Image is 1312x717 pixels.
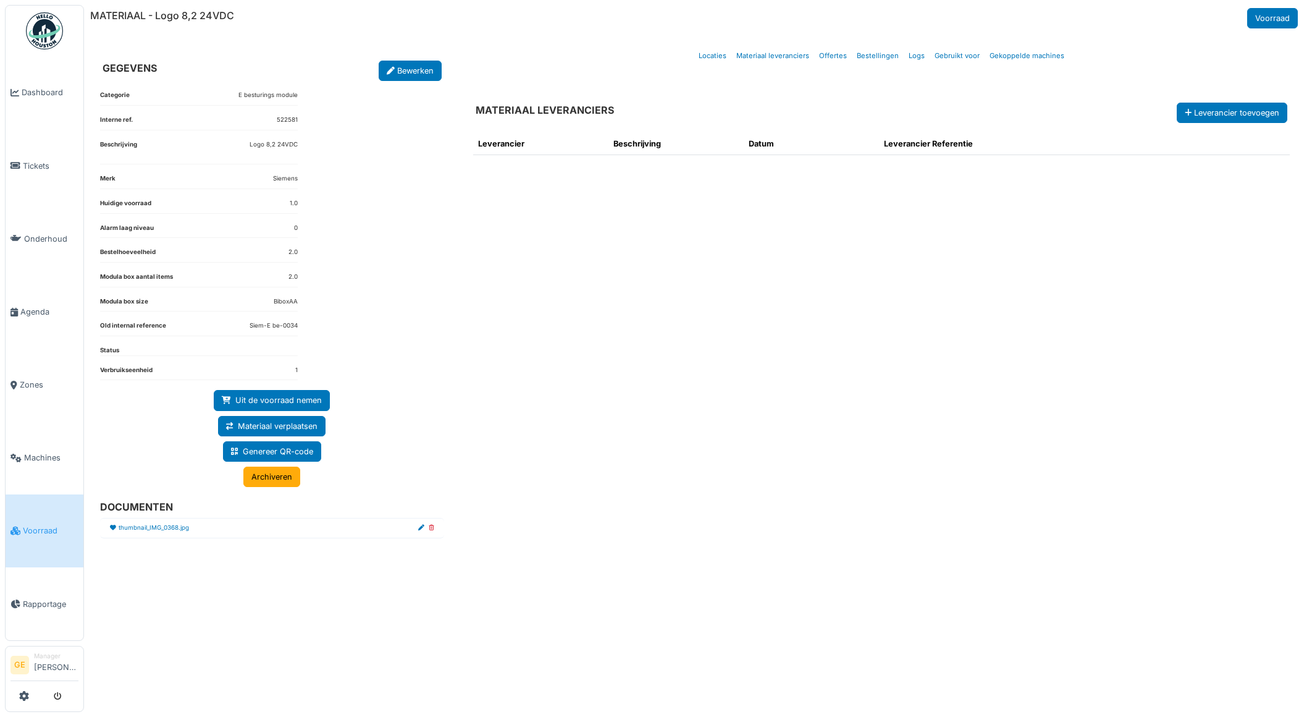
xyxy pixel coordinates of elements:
[985,41,1069,70] a: Gekoppelde machines
[294,224,298,233] dd: 0
[23,598,78,610] span: Rapportage
[731,41,814,70] a: Materiaal leveranciers
[6,275,83,348] a: Agenda
[379,61,442,81] a: Bewerken
[243,467,300,487] a: Archiveren
[473,133,608,155] th: Leverancier
[20,306,78,318] span: Agenda
[100,321,166,336] dt: Old internal reference
[238,91,298,100] dd: E besturings module
[277,116,298,125] dd: 522581
[223,441,321,462] a: Genereer QR-code
[100,297,148,312] dt: Modula box size
[26,12,63,49] img: Badge_color-CXgf-gQk.svg
[273,174,298,184] dd: Siemens
[24,452,78,464] span: Machines
[694,41,731,70] a: Locaties
[879,133,1079,155] th: Leverancier Referentie
[103,62,157,74] h6: GEGEVENS
[290,199,298,208] dd: 1.0
[100,91,130,105] dt: Categorie
[24,233,78,245] span: Onderhoud
[100,116,133,130] dt: Interne ref.
[6,349,83,422] a: Zones
[274,297,298,307] dd: BiboxAA
[90,10,234,22] h6: MATERIAAL - Logo 8,2 24VDC
[100,248,156,262] dt: Bestelhoeveelheid
[100,174,116,189] dt: Merk
[6,422,83,494] a: Machines
[100,224,154,238] dt: Alarm laag niveau
[100,346,119,355] dt: Status
[214,390,330,410] a: Uit de voorraad nemen
[23,160,78,172] span: Tickets
[11,651,78,681] a: GE Manager[PERSON_NAME]
[250,321,298,331] dd: Siem-E be-0034
[295,366,298,375] dd: 1
[23,525,78,537] span: Voorraad
[6,494,83,567] a: Voorraad
[100,140,137,164] dt: Beschrijving
[608,133,744,155] th: Beschrijving
[6,202,83,275] a: Onderhoud
[218,416,326,436] a: Materiaal verplaatsen
[100,366,153,380] dt: Verbruikseenheid
[930,41,985,70] a: Gebruikt voor
[100,501,434,513] h6: DOCUMENTEN
[6,129,83,202] a: Tickets
[288,248,298,257] dd: 2.0
[100,199,151,213] dt: Huidige voorraad
[22,87,78,98] span: Dashboard
[1247,8,1298,28] a: Voorraad
[11,656,29,674] li: GE
[744,133,879,155] th: Datum
[6,567,83,640] a: Rapportage
[20,379,78,391] span: Zones
[852,41,904,70] a: Bestellingen
[119,524,189,533] a: thumbnail_IMG_0368.jpg
[814,41,852,70] a: Offertes
[476,104,614,116] h6: MATERIAAL LEVERANCIERS
[6,56,83,129] a: Dashboard
[1177,103,1287,123] button: Leverancier toevoegen
[34,651,78,661] div: Manager
[904,41,930,70] a: Logs
[250,140,298,150] p: Logo 8,2 24VDC
[288,273,298,282] dd: 2.0
[34,651,78,678] li: [PERSON_NAME]
[100,273,173,287] dt: Modula box aantal items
